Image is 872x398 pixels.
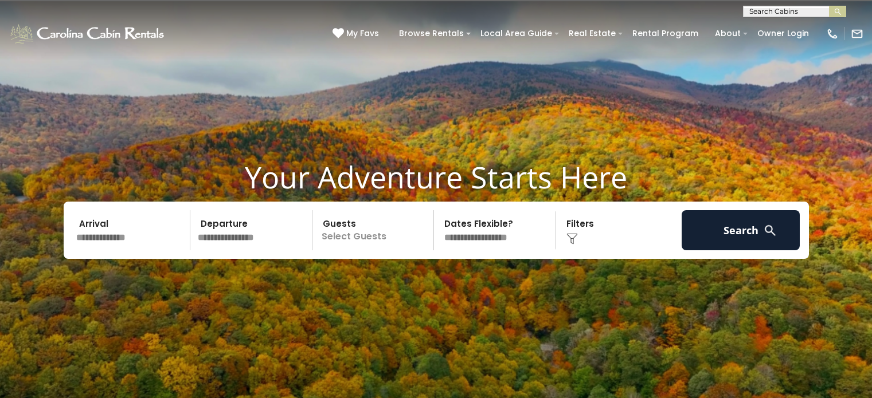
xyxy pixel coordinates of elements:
[9,22,167,45] img: White-1-1-2.png
[763,223,777,238] img: search-regular-white.png
[566,233,578,245] img: filter--v1.png
[752,25,815,42] a: Owner Login
[826,27,839,40] img: phone-regular-white.png
[346,27,379,40] span: My Favs
[475,25,558,42] a: Local Area Guide
[316,210,434,250] p: Select Guests
[333,27,382,40] a: My Favs
[9,159,863,195] h1: Your Adventure Starts Here
[393,25,470,42] a: Browse Rentals
[682,210,800,250] button: Search
[709,25,746,42] a: About
[563,25,621,42] a: Real Estate
[627,25,704,42] a: Rental Program
[851,27,863,40] img: mail-regular-white.png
